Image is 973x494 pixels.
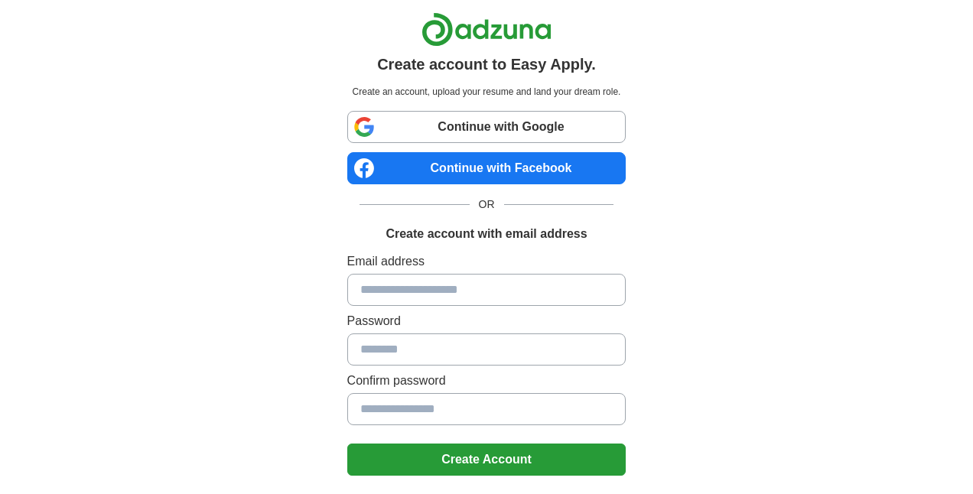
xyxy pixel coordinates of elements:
[470,197,504,213] span: OR
[421,12,552,47] img: Adzuna logo
[386,225,587,243] h1: Create account with email address
[347,444,626,476] button: Create Account
[347,312,626,330] label: Password
[347,111,626,143] a: Continue with Google
[377,53,596,76] h1: Create account to Easy Apply.
[347,372,626,390] label: Confirm password
[347,152,626,184] a: Continue with Facebook
[350,85,623,99] p: Create an account, upload your resume and land your dream role.
[347,252,626,271] label: Email address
